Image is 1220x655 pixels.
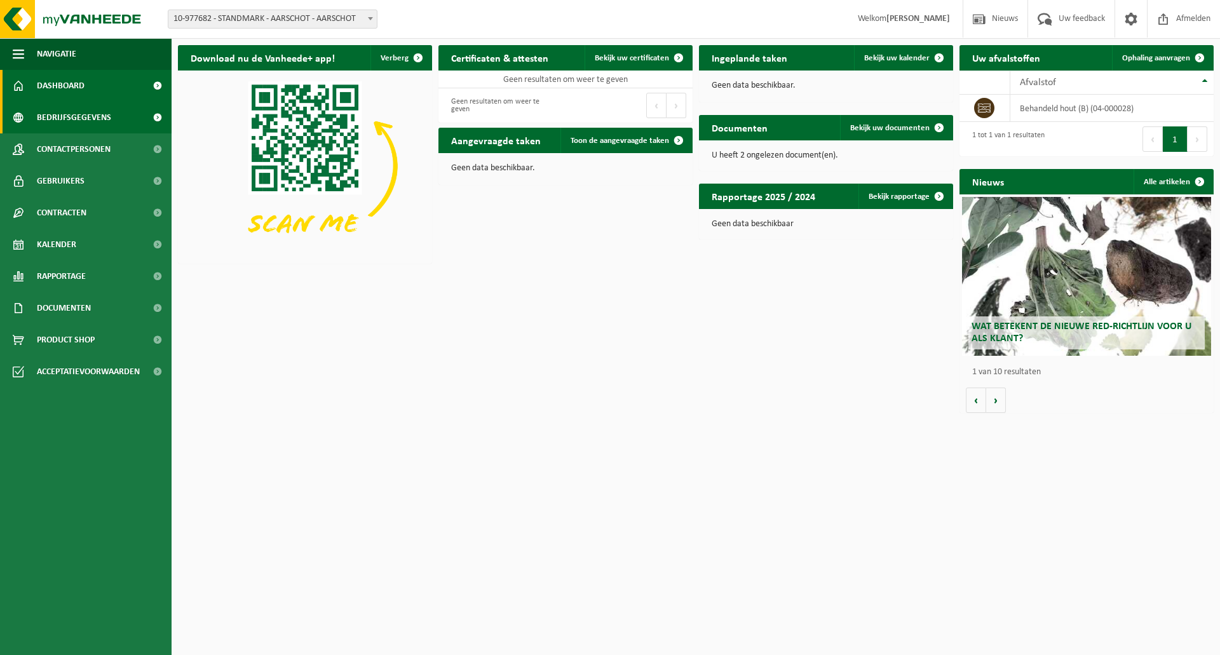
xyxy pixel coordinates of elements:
[1122,54,1190,62] span: Ophaling aanvragen
[571,137,669,145] span: Toon de aangevraagde taken
[37,70,85,102] span: Dashboard
[37,38,76,70] span: Navigatie
[585,45,691,71] a: Bekijk uw certificaten
[864,54,930,62] span: Bekijk uw kalender
[37,356,140,388] span: Acceptatievoorwaarden
[1010,95,1214,122] td: behandeld hout (B) (04-000028)
[858,184,952,209] a: Bekijk rapportage
[438,128,553,152] h2: Aangevraagde taken
[37,292,91,324] span: Documenten
[595,54,669,62] span: Bekijk uw certificaten
[699,115,780,140] h2: Documenten
[37,324,95,356] span: Product Shop
[381,54,409,62] span: Verberg
[712,220,940,229] p: Geen data beschikbaar
[886,14,950,24] strong: [PERSON_NAME]
[959,45,1053,70] h2: Uw afvalstoffen
[962,197,1211,356] a: Wat betekent de nieuwe RED-richtlijn voor u als klant?
[37,133,111,165] span: Contactpersonen
[37,229,76,260] span: Kalender
[1163,126,1188,152] button: 1
[560,128,691,153] a: Toon de aangevraagde taken
[370,45,431,71] button: Verberg
[712,81,940,90] p: Geen data beschikbaar.
[438,71,693,88] td: Geen resultaten om weer te geven
[1188,126,1207,152] button: Next
[712,151,940,160] p: U heeft 2 ongelezen document(en).
[959,169,1017,194] h2: Nieuws
[840,115,952,140] a: Bekijk uw documenten
[37,197,86,229] span: Contracten
[986,388,1006,413] button: Volgende
[168,10,377,28] span: 10-977682 - STANDMARK - AARSCHOT - AARSCHOT
[966,388,986,413] button: Vorige
[699,45,800,70] h2: Ingeplande taken
[1134,169,1212,194] a: Alle artikelen
[1020,78,1056,88] span: Afvalstof
[1142,126,1163,152] button: Previous
[699,184,828,208] h2: Rapportage 2025 / 2024
[37,102,111,133] span: Bedrijfsgegevens
[966,125,1045,153] div: 1 tot 1 van 1 resultaten
[178,71,432,261] img: Download de VHEPlus App
[451,164,680,173] p: Geen data beschikbaar.
[854,45,952,71] a: Bekijk uw kalender
[438,45,561,70] h2: Certificaten & attesten
[646,93,667,118] button: Previous
[37,260,86,292] span: Rapportage
[1112,45,1212,71] a: Ophaling aanvragen
[168,10,377,29] span: 10-977682 - STANDMARK - AARSCHOT - AARSCHOT
[667,93,686,118] button: Next
[445,91,559,119] div: Geen resultaten om weer te geven
[850,124,930,132] span: Bekijk uw documenten
[972,368,1207,377] p: 1 van 10 resultaten
[178,45,348,70] h2: Download nu de Vanheede+ app!
[37,165,85,197] span: Gebruikers
[972,321,1191,344] span: Wat betekent de nieuwe RED-richtlijn voor u als klant?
